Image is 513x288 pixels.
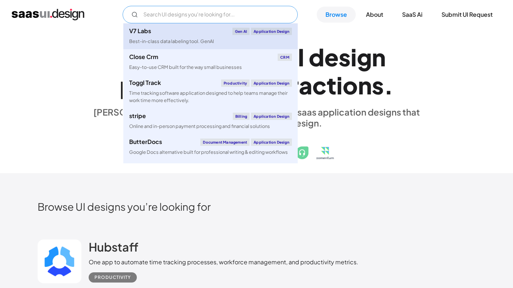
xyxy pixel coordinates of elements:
div: Online and in-person payment processing and financial solutions [129,123,270,130]
div: Productivity [221,79,250,87]
div: g [357,43,372,71]
a: SaaS Ai [393,7,431,23]
div: i [336,71,343,99]
div: CRM [278,54,292,61]
div: Gen AI [232,28,250,35]
a: stripeBillingApplication DesignOnline and in-person payment processing and financial solutions [123,108,298,134]
a: Close CrmCRMEasy-to-use CRM built for the way small businesses [123,49,298,75]
a: ButterDocsDocument ManagementApplication DesignGoogle Docs alternative built for professional wri... [123,134,298,160]
a: Submit UI Request [433,7,501,23]
div: One app to automate time tracking processes, workforce management, and productivity metrics. [89,258,358,266]
form: Email Form [123,6,298,23]
div: s [372,71,384,99]
h1: Explore SaaS UI design patterns & interactions. [89,43,424,99]
h2: Hubstaff [89,240,138,254]
div: . [384,71,393,99]
div: stripe [129,113,146,119]
div: s [339,43,351,71]
div: Time tracking software application designed to help teams manage their work time more effectively. [129,90,292,104]
div: t [327,71,336,99]
div: Application Design [251,113,292,120]
div: I [298,43,304,71]
div: Toggl Track [129,80,161,86]
div: Document Management [200,139,250,146]
a: Browse [317,7,356,23]
a: home [12,9,84,20]
a: V7 LabsGen AIApplication DesignBest-in-class data labeling tool. GenAI [123,23,298,49]
div: d [309,43,324,71]
a: Toggl TrackProductivityApplication DesignTime tracking software application designed to help team... [123,75,298,108]
div: Productivity [94,273,131,282]
div: a [299,71,312,99]
div: Google Docs alternative built for professional writing & editing workflows [129,149,288,156]
div: e [324,43,339,71]
div: Easy-to-use CRM built for the way small businesses [129,64,242,71]
div: [PERSON_NAME] is a hand-picked collection of saas application designs that exhibit the best in cl... [89,106,424,128]
div: o [343,71,358,99]
div: Best-in-class data labeling tool. GenAI [129,38,214,45]
div: Billing [233,113,250,120]
a: klaviyoEmail MarketingApplication DesignCreate personalised customer experiences across email, SM... [123,160,298,193]
div: Application Design [251,139,292,146]
div: Application Design [251,28,292,35]
div: i [351,43,357,71]
div: ButterDocs [129,139,162,145]
div: n [372,43,386,71]
a: Hubstaff [89,240,138,258]
input: Search UI designs you're looking for... [123,6,298,23]
div: Close Crm [129,54,158,60]
div: V7 Labs [129,28,151,34]
div: Application Design [251,79,292,87]
div: p [120,71,135,99]
div: c [312,71,327,99]
h2: Browse UI designs you’re looking for [38,200,475,213]
div: n [358,71,372,99]
a: About [357,7,392,23]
